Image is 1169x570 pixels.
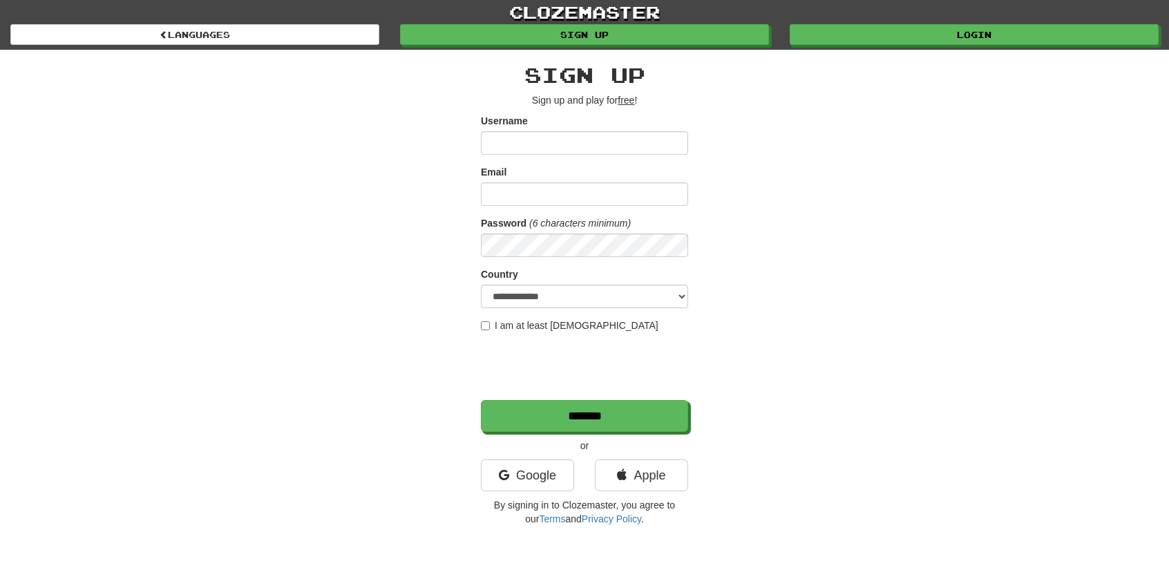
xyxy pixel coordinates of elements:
label: Country [481,267,518,281]
a: Login [790,24,1159,45]
a: Apple [595,459,688,491]
a: Google [481,459,574,491]
label: Email [481,165,506,179]
a: Privacy Policy [582,513,641,524]
p: or [481,439,688,453]
u: free [618,95,634,106]
iframe: reCAPTCHA [481,339,691,393]
p: Sign up and play for ! [481,93,688,107]
em: (6 characters minimum) [529,218,631,229]
label: I am at least [DEMOGRAPHIC_DATA] [481,319,658,332]
a: Languages [10,24,379,45]
a: Sign up [400,24,769,45]
label: Username [481,114,528,128]
a: Terms [539,513,565,524]
h2: Sign up [481,64,688,86]
input: I am at least [DEMOGRAPHIC_DATA] [481,321,490,330]
label: Password [481,216,526,230]
p: By signing in to Clozemaster, you agree to our and . [481,498,688,526]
